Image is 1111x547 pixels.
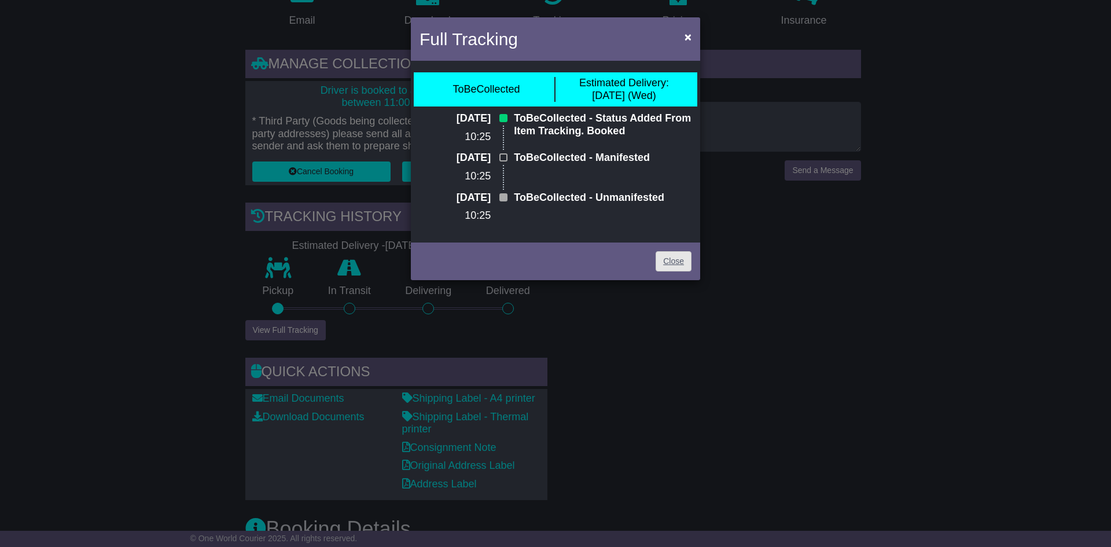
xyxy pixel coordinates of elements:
p: 10:25 [420,131,491,144]
p: [DATE] [420,112,491,125]
span: Estimated Delivery: [579,77,669,89]
p: ToBeCollected - Unmanifested [514,192,691,204]
p: 10:25 [420,170,491,183]
div: [DATE] (Wed) [579,77,669,102]
a: Close [656,251,691,271]
p: [DATE] [420,152,491,164]
span: × [685,30,691,43]
p: 10:25 [420,210,491,222]
div: ToBeCollected [453,83,520,96]
button: Close [679,25,697,49]
h4: Full Tracking [420,26,518,52]
p: ToBeCollected - Status Added From Item Tracking. Booked [514,112,691,137]
p: ToBeCollected - Manifested [514,152,691,164]
p: [DATE] [420,192,491,204]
